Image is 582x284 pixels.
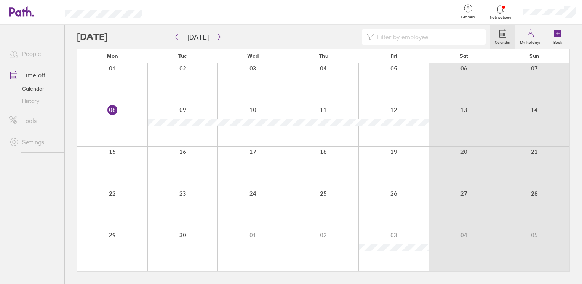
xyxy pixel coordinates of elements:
a: Calendar [490,25,515,49]
span: Mon [107,53,118,59]
a: Notifications [488,4,513,20]
label: Calendar [490,38,515,45]
span: Thu [319,53,328,59]
a: Time off [3,67,64,83]
input: Filter by employee [374,30,481,44]
button: [DATE] [181,31,215,43]
a: My holidays [515,25,545,49]
span: Sun [529,53,539,59]
label: My holidays [515,38,545,45]
span: Wed [247,53,259,59]
a: History [3,95,64,107]
span: Notifications [488,15,513,20]
a: Tools [3,113,64,128]
a: Calendar [3,83,64,95]
label: Book [549,38,567,45]
a: Book [545,25,570,49]
span: Sat [460,53,468,59]
span: Tue [178,53,187,59]
a: Settings [3,134,64,150]
span: Fri [390,53,397,59]
a: People [3,46,64,61]
span: Get help [456,15,480,19]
